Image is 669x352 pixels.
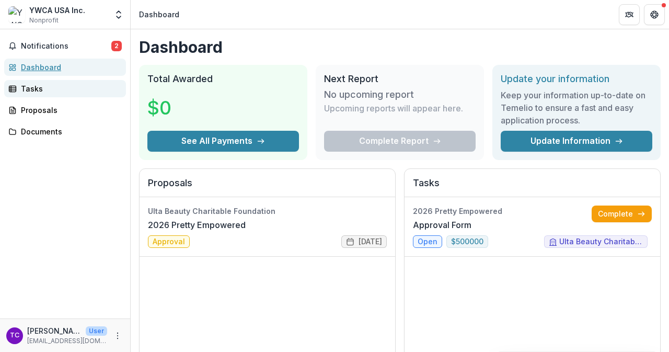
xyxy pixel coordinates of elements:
h2: Proposals [148,177,387,197]
a: Update Information [501,131,652,152]
span: Notifications [21,42,111,51]
img: YWCA USA Inc. [8,6,25,23]
a: Approval Form [413,219,471,231]
button: Partners [619,4,640,25]
nav: breadcrumb [135,7,183,22]
h2: Total Awarded [147,73,299,85]
a: Tasks [4,80,126,97]
div: YWCA USA Inc. [29,5,85,16]
button: See All Payments [147,131,299,152]
div: Dashboard [21,62,118,73]
h2: Tasks [413,177,652,197]
p: [PERSON_NAME] [27,325,82,336]
h3: $0 [147,94,226,122]
span: 2 [111,41,122,51]
button: Open entity switcher [111,4,126,25]
a: Documents [4,123,126,140]
div: Taylor Conner [10,332,19,339]
button: Get Help [644,4,665,25]
a: Proposals [4,101,126,119]
div: Documents [21,126,118,137]
div: Tasks [21,83,118,94]
h1: Dashboard [139,38,661,56]
h2: Update your information [501,73,652,85]
p: [EMAIL_ADDRESS][DOMAIN_NAME] [27,336,107,346]
a: Complete [592,206,652,222]
span: Nonprofit [29,16,59,25]
a: 2026 Pretty Empowered [148,219,246,231]
h3: Keep your information up-to-date on Temelio to ensure a fast and easy application process. [501,89,652,127]
p: User [86,326,107,336]
h2: Next Report [324,73,476,85]
div: Dashboard [139,9,179,20]
a: Dashboard [4,59,126,76]
button: More [111,330,124,342]
div: Proposals [21,105,118,116]
h3: No upcoming report [324,89,414,100]
p: Upcoming reports will appear here. [324,102,463,115]
button: Notifications2 [4,38,126,54]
